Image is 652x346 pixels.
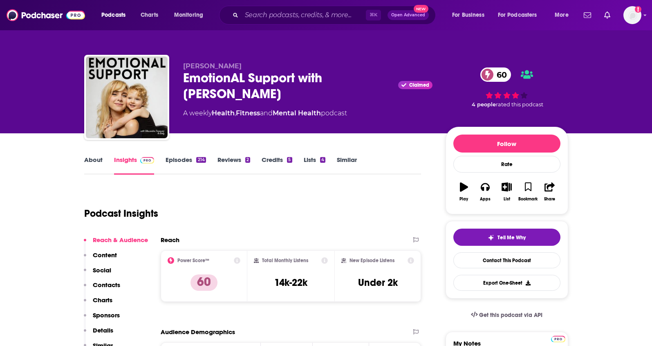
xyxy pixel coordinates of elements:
[480,197,491,202] div: Apps
[498,9,537,21] span: For Podcasters
[84,281,120,296] button: Contacts
[488,67,511,82] span: 60
[409,83,429,87] span: Claimed
[236,109,260,117] a: Fitness
[452,9,484,21] span: For Business
[84,207,158,220] h1: Podcast Insights
[93,281,120,289] p: Contacts
[539,177,560,207] button: Share
[227,6,444,25] div: Search podcasts, credits, & more...
[304,156,325,175] a: Lists4
[245,157,250,163] div: 2
[488,234,494,241] img: tell me why sparkle
[446,62,568,113] div: 60 4 peoplerated this podcast
[174,9,203,21] span: Monitoring
[623,6,641,24] img: User Profile
[273,109,321,117] a: Mental Health
[86,56,168,138] img: EmotionAL Support with Alessandra Torresani
[114,156,155,175] a: InsightsPodchaser Pro
[358,276,398,289] h3: Under 2k
[496,177,517,207] button: List
[337,156,357,175] a: Similar
[84,266,111,281] button: Social
[446,9,495,22] button: open menu
[140,157,155,164] img: Podchaser Pro
[141,9,158,21] span: Charts
[555,9,569,21] span: More
[212,109,235,117] a: Health
[260,109,273,117] span: and
[262,156,292,175] a: Credits5
[453,275,560,291] button: Export One-Sheet
[84,326,113,342] button: Details
[518,177,539,207] button: Bookmark
[544,197,555,202] div: Share
[287,157,292,163] div: 5
[480,67,511,82] a: 60
[475,177,496,207] button: Apps
[580,8,594,22] a: Show notifications dropdown
[217,156,250,175] a: Reviews2
[635,6,641,13] svg: Add a profile image
[168,9,214,22] button: open menu
[549,9,579,22] button: open menu
[135,9,163,22] a: Charts
[504,197,510,202] div: List
[235,109,236,117] span: ,
[551,335,565,342] a: Pro website
[242,9,366,22] input: Search podcasts, credits, & more...
[93,251,117,259] p: Content
[183,108,347,118] div: A weekly podcast
[459,197,468,202] div: Play
[453,135,560,153] button: Follow
[274,276,307,289] h3: 14k-22k
[262,258,308,263] h2: Total Monthly Listens
[93,326,113,334] p: Details
[84,311,120,326] button: Sponsors
[623,6,641,24] span: Logged in as kochristina
[93,236,148,244] p: Reach & Audience
[101,9,125,21] span: Podcasts
[93,311,120,319] p: Sponsors
[84,236,148,251] button: Reach & Audience
[93,296,112,304] p: Charts
[388,10,429,20] button: Open AdvancedNew
[84,156,103,175] a: About
[161,236,179,244] h2: Reach
[414,5,428,13] span: New
[453,156,560,173] div: Rate
[350,258,394,263] h2: New Episode Listens
[190,274,217,291] p: 60
[472,101,496,108] span: 4 people
[518,197,538,202] div: Bookmark
[453,229,560,246] button: tell me why sparkleTell Me Why
[177,258,209,263] h2: Power Score™
[183,62,242,70] span: [PERSON_NAME]
[453,252,560,268] a: Contact This Podcast
[93,266,111,274] p: Social
[551,336,565,342] img: Podchaser Pro
[161,328,235,336] h2: Audience Demographics
[166,156,206,175] a: Episodes214
[464,305,549,325] a: Get this podcast via API
[453,177,475,207] button: Play
[7,7,85,23] img: Podchaser - Follow, Share and Rate Podcasts
[96,9,136,22] button: open menu
[84,296,112,311] button: Charts
[497,234,526,241] span: Tell Me Why
[496,101,543,108] span: rated this podcast
[366,10,381,20] span: ⌘ K
[391,13,425,17] span: Open Advanced
[196,157,206,163] div: 214
[623,6,641,24] button: Show profile menu
[84,251,117,266] button: Content
[320,157,325,163] div: 4
[493,9,549,22] button: open menu
[601,8,614,22] a: Show notifications dropdown
[479,312,542,319] span: Get this podcast via API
